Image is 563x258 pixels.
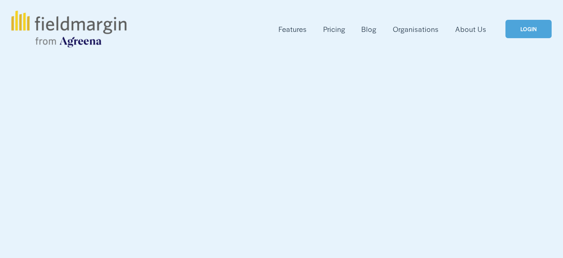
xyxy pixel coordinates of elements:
a: LOGIN [505,20,552,39]
a: Blog [361,23,376,35]
a: folder dropdown [279,23,307,35]
img: fieldmargin.com [11,11,126,47]
a: Pricing [323,23,345,35]
span: Features [279,24,307,34]
a: Organisations [393,23,439,35]
a: About Us [455,23,486,35]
